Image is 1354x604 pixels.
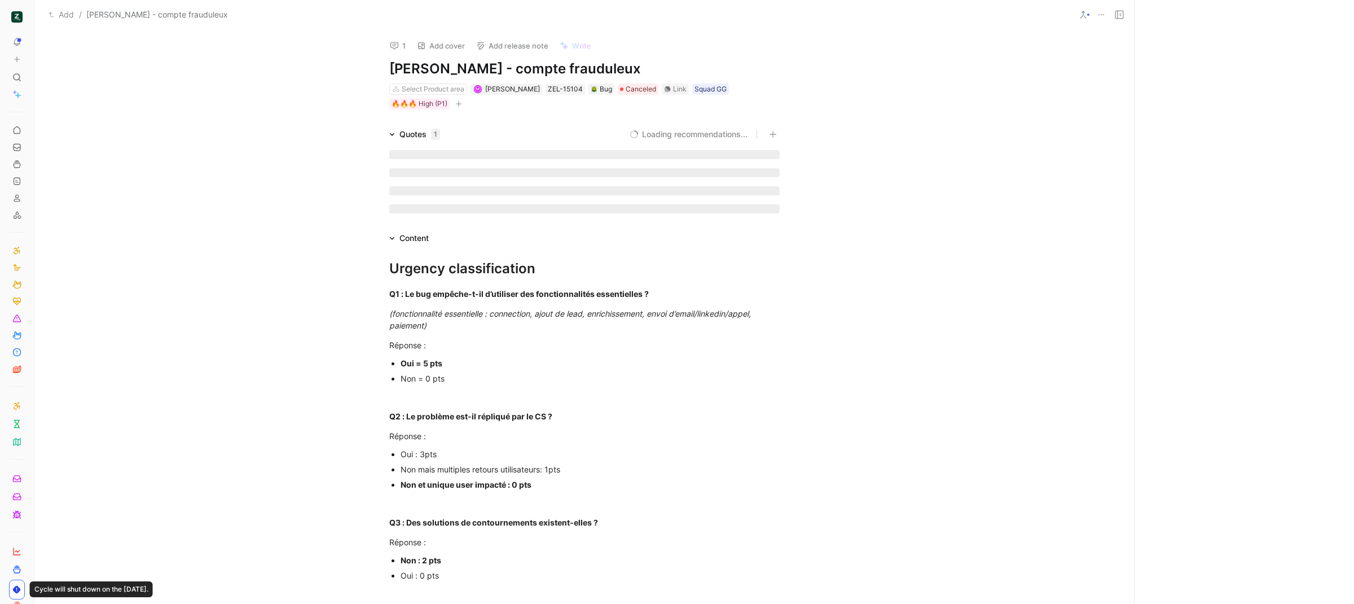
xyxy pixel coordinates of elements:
div: M [475,86,481,92]
div: Cycle will shut down on the [DATE]. [30,581,153,597]
span: [PERSON_NAME] - compte frauduleux [86,8,228,21]
div: Réponse : [389,536,780,548]
div: Non = 0 pts [401,373,780,384]
strong: Oui = 5 pts [401,358,442,368]
div: 🪲Bug [588,84,614,95]
img: ZELIQ [11,11,23,23]
button: Loading recommendations... [630,128,748,141]
div: Link [673,84,687,95]
div: Oui : 0 pts [401,570,780,581]
span: Write [572,41,591,51]
div: Bug [591,84,612,95]
h1: [PERSON_NAME] - compte frauduleux [389,60,780,78]
strong: Non : 2 pts [401,555,441,565]
button: Write [555,38,596,54]
div: Quotes [399,128,440,141]
div: Non mais multiples retours utilisateurs: 1pts [401,463,780,475]
div: Select Product area [402,84,464,95]
span: [PERSON_NAME] [485,85,540,93]
div: 🔥🔥🔥 High (P1) [392,98,447,110]
em: (fonctionnalité essentielle : connection, ajout de lead, enrichissement, envoi d’email/linkedin/a... [389,309,753,330]
strong: Non et unique user impacté : 0 pts [401,480,531,489]
div: Quotes1 [385,128,445,141]
img: 🪲 [591,86,597,93]
span: Canceled [626,84,656,95]
strong: Q3 : Des solutions de contournements existent-elles ? [389,518,598,527]
div: Oui : 3pts [401,448,780,460]
div: Canceled [618,84,658,95]
strong: Q1 : Le bug empêche-t-il d’utiliser des fonctionnalités essentielles ? [389,289,649,299]
div: Urgency classification [389,259,780,279]
div: Réponse : [389,430,780,442]
div: 1 [431,129,440,140]
button: Add release note [471,38,553,54]
button: Add [46,8,77,21]
button: ZELIQ [9,9,25,25]
span: / [79,8,82,21]
div: ZEL-15104 [548,84,583,95]
button: Add cover [412,38,470,54]
div: Content [399,231,429,245]
strong: Q2 : Le problème est-il répliqué par le CS ? [389,412,552,421]
div: Réponse : [389,339,780,351]
button: 1 [385,38,411,54]
div: Squad GG [694,84,727,95]
div: Content [385,231,433,245]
